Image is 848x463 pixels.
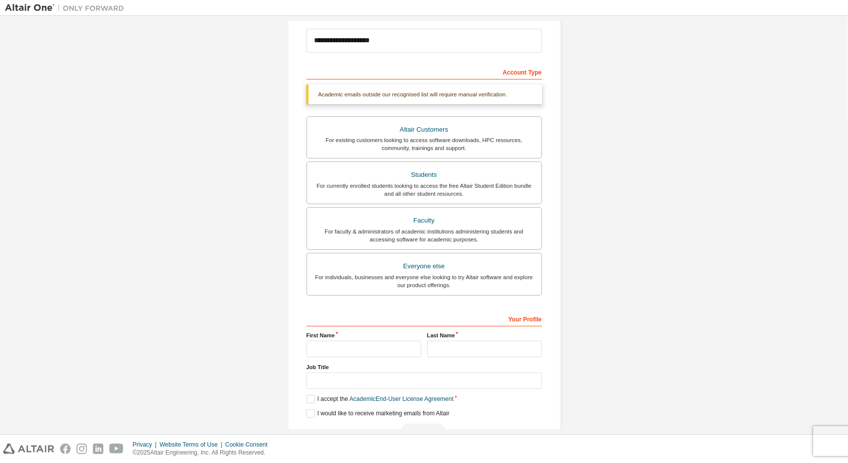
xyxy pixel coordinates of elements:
img: facebook.svg [60,444,71,454]
div: Read and acccept EULA to continue [307,424,542,439]
label: Last Name [427,331,542,339]
div: For existing customers looking to access software downloads, HPC resources, community, trainings ... [313,136,536,152]
div: Your Profile [307,310,542,326]
div: Privacy [133,441,159,449]
p: © 2025 Altair Engineering, Inc. All Rights Reserved. [133,449,274,457]
div: Faculty [313,214,536,228]
div: Altair Customers [313,123,536,137]
img: youtube.svg [109,444,124,454]
div: Account Type [307,64,542,79]
label: First Name [307,331,421,339]
label: I accept the [307,395,454,403]
img: instagram.svg [77,444,87,454]
div: Everyone else [313,259,536,273]
a: Academic End-User License Agreement [350,395,454,402]
label: Job Title [307,363,542,371]
div: Students [313,168,536,182]
img: Altair One [5,3,129,13]
img: altair_logo.svg [3,444,54,454]
div: Website Terms of Use [159,441,225,449]
div: For currently enrolled students looking to access the free Altair Student Edition bundle and all ... [313,182,536,198]
div: Cookie Consent [225,441,273,449]
div: Academic emails outside our recognised list will require manual verification. [307,84,542,104]
label: I would like to receive marketing emails from Altair [307,409,450,418]
div: For faculty & administrators of academic institutions administering students and accessing softwa... [313,228,536,243]
div: For individuals, businesses and everyone else looking to try Altair software and explore our prod... [313,273,536,289]
img: linkedin.svg [93,444,103,454]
